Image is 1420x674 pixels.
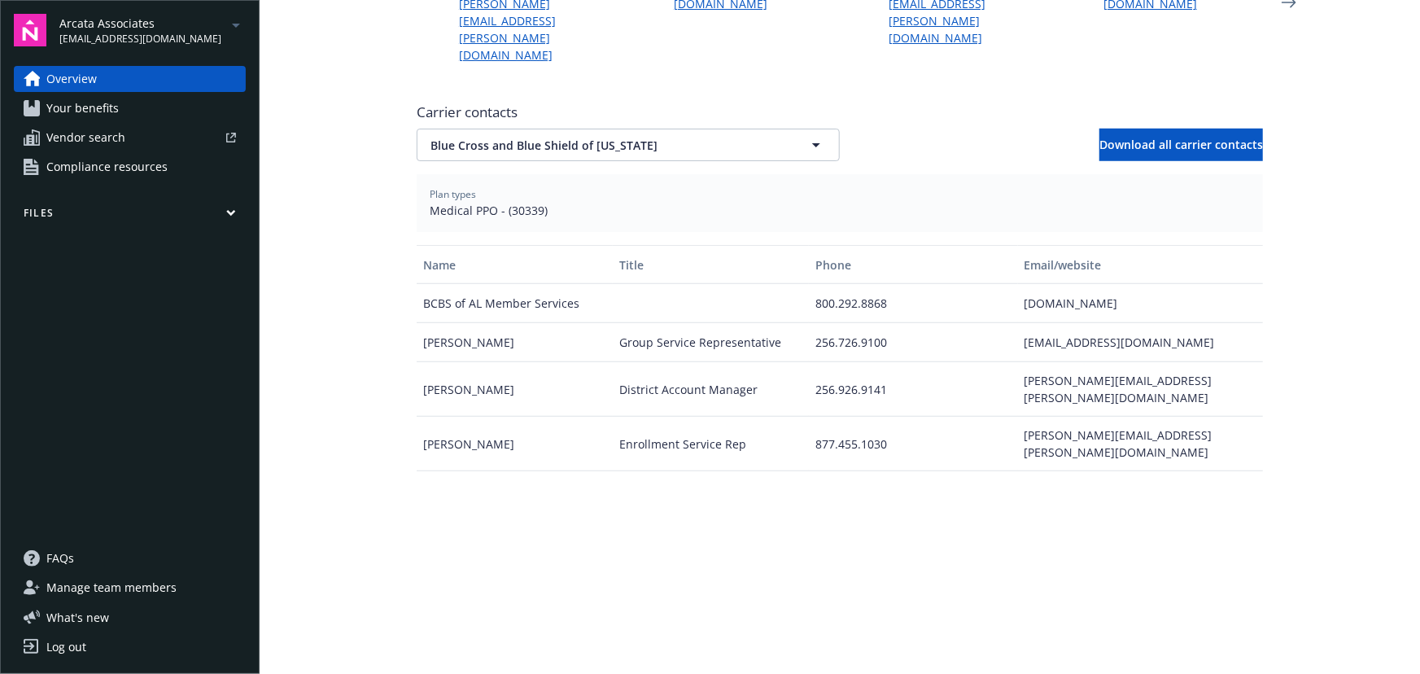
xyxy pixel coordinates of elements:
img: navigator-logo.svg [14,14,46,46]
div: 256.726.9100 [809,323,1017,362]
div: Enrollment Service Rep [613,417,809,471]
button: Download all carrier contacts [1099,129,1263,161]
div: Group Service Representative [613,323,809,362]
div: [EMAIL_ADDRESS][DOMAIN_NAME] [1018,323,1263,362]
div: [PERSON_NAME] [417,417,613,471]
div: [PERSON_NAME][EMAIL_ADDRESS][PERSON_NAME][DOMAIN_NAME] [1018,362,1263,417]
a: Vendor search [14,125,246,151]
div: Email/website [1025,256,1256,274]
button: Phone [809,245,1017,284]
span: Download all carrier contacts [1099,137,1263,152]
span: Blue Cross and Blue Shield of [US_STATE] [430,137,769,154]
span: Overview [46,66,97,92]
div: [PERSON_NAME][EMAIL_ADDRESS][PERSON_NAME][DOMAIN_NAME] [1018,417,1263,471]
div: 877.455.1030 [809,417,1017,471]
button: Files [14,206,246,226]
span: Plan types [430,187,1250,202]
a: Overview [14,66,246,92]
div: Log out [46,634,86,660]
button: Title [613,245,809,284]
button: Blue Cross and Blue Shield of [US_STATE] [417,129,840,161]
div: 256.926.9141 [809,362,1017,417]
a: FAQs [14,545,246,571]
span: Medical PPO - (30339) [430,202,1250,219]
span: Manage team members [46,575,177,601]
a: Your benefits [14,95,246,121]
div: [PERSON_NAME] [417,323,613,362]
span: Arcata Associates [59,15,221,32]
div: BCBS of AL Member Services [417,284,613,323]
a: arrowDropDown [226,15,246,34]
button: Arcata Associates[EMAIL_ADDRESS][DOMAIN_NAME]arrowDropDown [59,14,246,46]
div: [DOMAIN_NAME] [1018,284,1263,323]
button: Email/website [1018,245,1263,284]
div: Name [423,256,606,274]
span: Your benefits [46,95,119,121]
div: [PERSON_NAME] [417,362,613,417]
a: Manage team members [14,575,246,601]
a: Compliance resources [14,154,246,180]
div: District Account Manager [613,362,809,417]
span: Carrier contacts [417,103,1263,122]
span: What ' s new [46,609,109,626]
span: FAQs [46,545,74,571]
div: Title [619,256,802,274]
button: Name [417,245,613,284]
button: What's new [14,609,135,626]
span: Vendor search [46,125,125,151]
span: [EMAIL_ADDRESS][DOMAIN_NAME] [59,32,221,46]
span: Compliance resources [46,154,168,180]
div: 800.292.8868 [809,284,1017,323]
div: Phone [815,256,1011,274]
